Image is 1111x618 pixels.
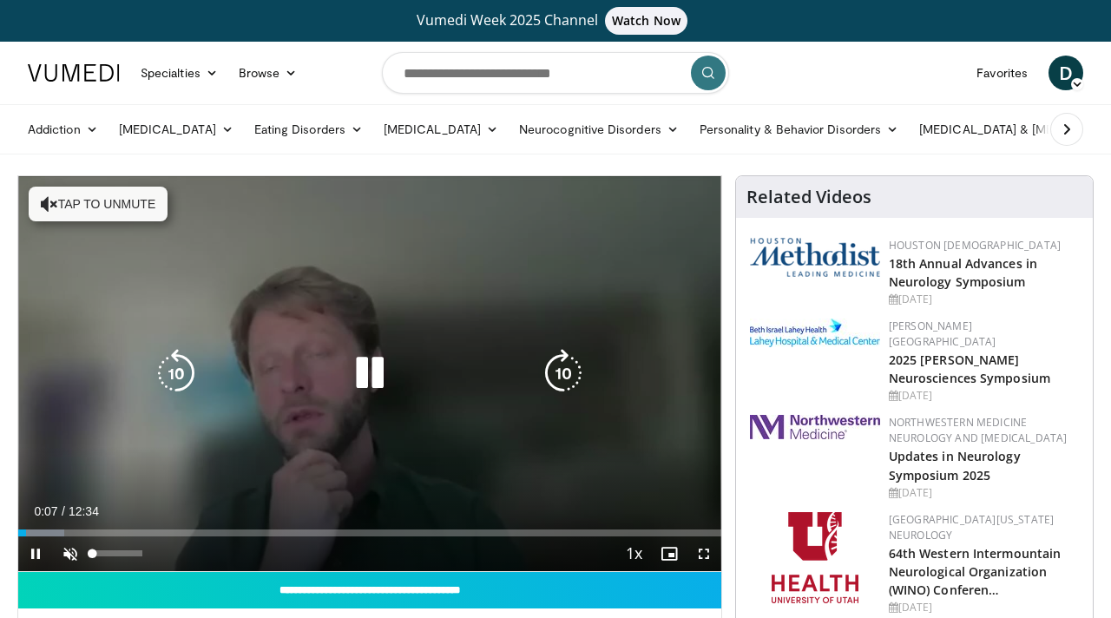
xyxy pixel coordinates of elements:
[889,238,1061,253] a: Houston [DEMOGRAPHIC_DATA]
[92,550,141,556] div: Volume Level
[130,56,228,90] a: Specialties
[509,112,689,147] a: Neurocognitive Disorders
[889,448,1021,483] a: Updates in Neurology Symposium 2025
[966,56,1038,90] a: Favorites
[889,512,1055,542] a: [GEOGRAPHIC_DATA][US_STATE] Neurology
[750,319,880,347] img: e7977282-282c-4444-820d-7cc2733560fd.jpg.150x105_q85_autocrop_double_scale_upscale_version-0.2.jpg
[889,319,996,349] a: [PERSON_NAME][GEOGRAPHIC_DATA]
[750,238,880,277] img: 5e4488cc-e109-4a4e-9fd9-73bb9237ee91.png.150x105_q85_autocrop_double_scale_upscale_version-0.2.png
[28,64,120,82] img: VuMedi Logo
[889,600,1079,615] div: [DATE]
[62,504,65,518] span: /
[889,415,1068,445] a: Northwestern Medicine Neurology and [MEDICAL_DATA]
[652,536,687,571] button: Enable picture-in-picture mode
[687,536,721,571] button: Fullscreen
[108,112,244,147] a: [MEDICAL_DATA]
[889,352,1050,386] a: 2025 [PERSON_NAME] Neurosciences Symposium
[29,187,168,221] button: Tap to unmute
[30,7,1081,35] a: Vumedi Week 2025 ChannelWatch Now
[18,176,721,572] video-js: Video Player
[889,255,1037,290] a: 18th Annual Advances in Neurology Symposium
[772,512,858,603] img: f6362829-b0a3-407d-a044-59546adfd345.png.150x105_q85_autocrop_double_scale_upscale_version-0.2.png
[889,388,1079,404] div: [DATE]
[1049,56,1083,90] a: D
[373,112,509,147] a: [MEDICAL_DATA]
[53,536,88,571] button: Unmute
[69,504,99,518] span: 12:34
[18,536,53,571] button: Pause
[889,545,1062,598] a: 64th Western Intermountain Neurological Organization (WINO) Conferen…
[617,536,652,571] button: Playback Rate
[605,7,687,35] span: Watch Now
[750,415,880,439] img: 2a462fb6-9365-492a-ac79-3166a6f924d8.png.150x105_q85_autocrop_double_scale_upscale_version-0.2.jpg
[889,292,1079,307] div: [DATE]
[34,504,57,518] span: 0:07
[889,485,1079,501] div: [DATE]
[382,52,729,94] input: Search topics, interventions
[17,112,108,147] a: Addiction
[244,112,373,147] a: Eating Disorders
[689,112,909,147] a: Personality & Behavior Disorders
[746,187,871,207] h4: Related Videos
[18,529,721,536] div: Progress Bar
[228,56,308,90] a: Browse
